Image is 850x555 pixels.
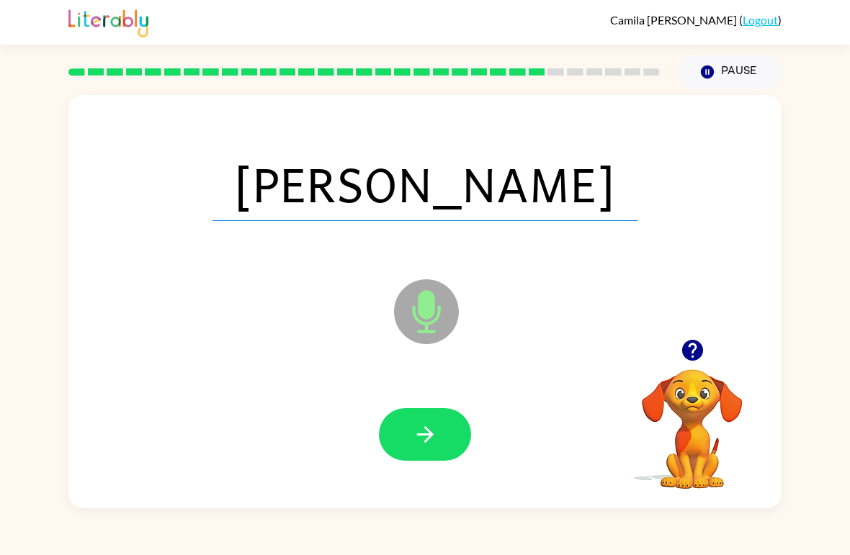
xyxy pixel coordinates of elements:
[620,347,764,491] video: Your browser must support playing .mp4 files to use Literably. Please try using another browser.
[68,6,148,37] img: Literably
[212,146,637,221] span: [PERSON_NAME]
[610,13,782,27] div: ( )
[743,13,778,27] a: Logout
[610,13,739,27] span: Camila [PERSON_NAME]
[677,55,782,89] button: Pause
